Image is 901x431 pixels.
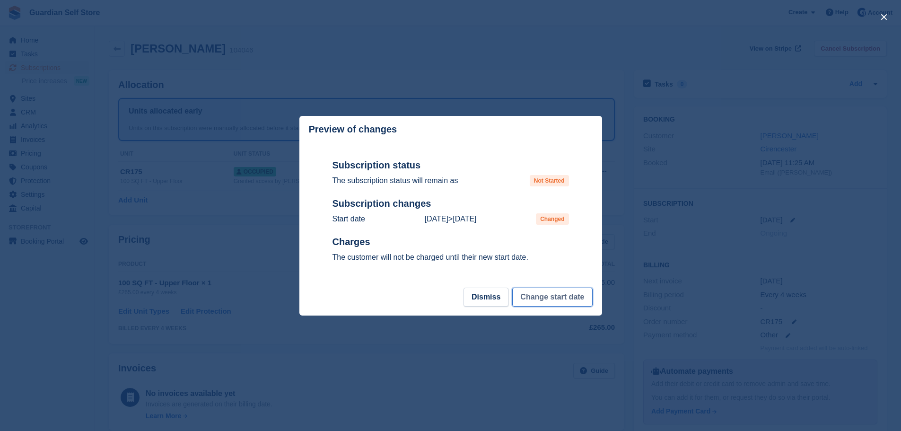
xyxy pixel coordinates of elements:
p: Start date [332,213,365,225]
span: Not Started [530,175,569,186]
h2: Subscription status [332,159,569,171]
button: close [876,9,892,25]
p: > [424,213,476,225]
p: The subscription status will remain as [332,175,458,186]
h2: Charges [332,236,569,248]
button: Change start date [512,288,592,307]
p: Preview of changes [309,124,397,135]
time: 2025-09-14 23:00:00 UTC [453,215,476,223]
h2: Subscription changes [332,198,569,210]
span: Changed [536,213,569,225]
button: Dismiss [464,288,508,307]
time: 2025-09-01 00:00:00 UTC [424,215,448,223]
p: The customer will not be charged until their new start date. [332,252,569,263]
